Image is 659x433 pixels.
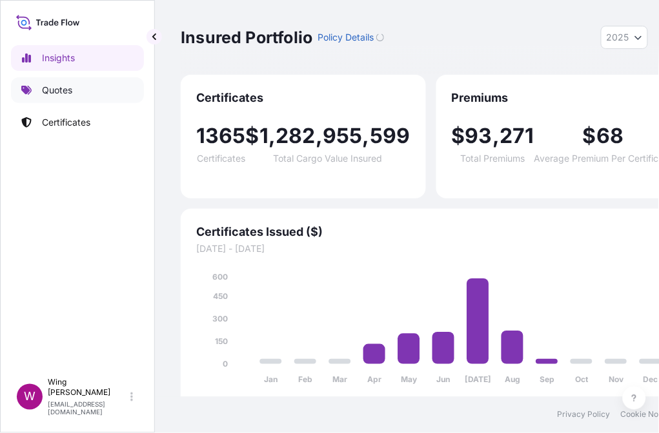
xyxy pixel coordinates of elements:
span: $ [583,126,596,146]
tspan: 150 [215,336,228,346]
p: Policy Details [318,31,374,44]
span: , [363,126,370,146]
a: Insights [11,45,144,71]
span: 1 [259,126,269,146]
div: Loading [376,34,384,41]
a: Certificates [11,110,144,135]
span: 955 [323,126,363,146]
tspan: 450 [213,291,228,301]
span: Certificates [197,154,245,163]
p: Certificates [42,116,90,129]
span: 271 [500,126,534,146]
tspan: [DATE] [465,375,491,385]
tspan: Jan [264,375,278,385]
span: 68 [596,126,624,146]
span: , [316,126,323,146]
tspan: Mar [332,375,347,385]
a: Privacy Policy [558,410,611,420]
p: [EMAIL_ADDRESS][DOMAIN_NAME] [48,401,128,416]
tspan: Sep [540,375,554,385]
tspan: 300 [212,314,228,323]
tspan: Aug [505,375,520,385]
span: , [492,126,500,146]
p: Quotes [42,84,72,97]
span: 2025 [607,31,629,44]
a: Quotes [11,77,144,103]
p: Insured Portfolio [181,27,312,48]
tspan: 0 [223,359,228,369]
span: Total Cargo Value Insured [274,154,383,163]
span: W [24,390,35,403]
button: Year Selector [601,26,648,49]
tspan: Nov [609,375,624,385]
span: Total Premiums [461,154,525,163]
button: Loading [376,27,384,48]
span: , [269,126,276,146]
tspan: Oct [575,375,589,385]
span: $ [452,126,465,146]
p: Insights [42,52,75,64]
tspan: 600 [212,272,228,282]
span: Certificates [196,90,411,106]
tspan: Apr [367,375,381,385]
span: 1365 [196,126,246,146]
span: 599 [370,126,411,146]
span: 282 [276,126,316,146]
tspan: May [401,375,418,385]
tspan: Feb [298,375,312,385]
span: $ [246,126,259,146]
p: Wing [PERSON_NAME] [48,378,128,398]
tspan: Dec [644,375,658,385]
span: 93 [465,126,492,146]
tspan: Jun [437,375,451,385]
